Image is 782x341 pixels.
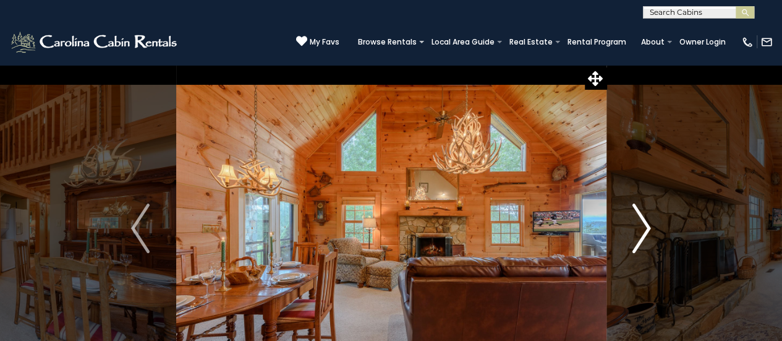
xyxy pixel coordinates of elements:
[131,204,150,253] img: arrow
[632,204,651,253] img: arrow
[503,33,559,51] a: Real Estate
[9,30,181,54] img: White-1-2.png
[561,33,632,51] a: Rental Program
[741,36,754,48] img: phone-regular-white.png
[425,33,501,51] a: Local Area Guide
[310,37,339,48] span: My Favs
[352,33,423,51] a: Browse Rentals
[296,35,339,48] a: My Favs
[673,33,732,51] a: Owner Login
[760,36,773,48] img: mail-regular-white.png
[635,33,671,51] a: About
